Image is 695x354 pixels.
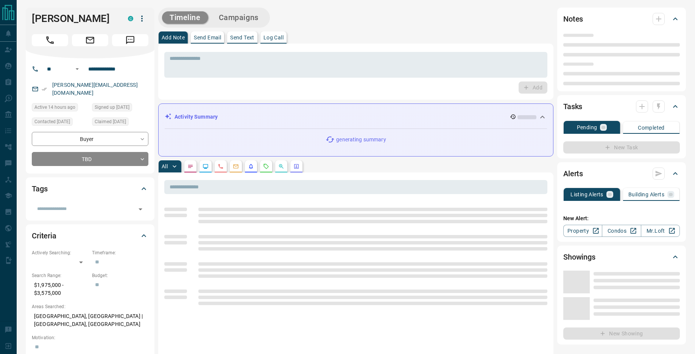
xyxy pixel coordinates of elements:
[641,225,680,237] a: Mr.Loft
[278,163,284,169] svg: Opportunities
[73,64,82,74] button: Open
[175,113,218,121] p: Activity Summary
[32,249,88,256] p: Actively Searching:
[95,118,126,125] span: Claimed [DATE]
[293,163,299,169] svg: Agent Actions
[563,13,583,25] h2: Notes
[263,163,269,169] svg: Requests
[563,251,595,263] h2: Showings
[32,227,148,245] div: Criteria
[563,10,680,28] div: Notes
[218,163,224,169] svg: Calls
[577,125,597,130] p: Pending
[32,180,148,198] div: Tags
[32,117,88,128] div: Mon Sep 15 2025
[112,34,148,46] span: Message
[162,164,168,169] p: All
[135,204,146,215] button: Open
[72,34,108,46] span: Email
[52,82,138,96] a: [PERSON_NAME][EMAIL_ADDRESS][DOMAIN_NAME]
[230,35,254,40] p: Send Text
[203,163,209,169] svg: Lead Browsing Activity
[563,168,583,180] h2: Alerts
[34,103,75,111] span: Active 14 hours ago
[32,334,148,341] p: Motivation:
[32,13,117,25] h1: [PERSON_NAME]
[34,118,70,125] span: Contacted [DATE]
[32,272,88,279] p: Search Range:
[92,103,148,114] div: Mon Sep 15 2025
[233,163,239,169] svg: Emails
[628,192,664,197] p: Building Alerts
[42,86,47,92] svg: Email Verified
[211,11,266,24] button: Campaigns
[248,163,254,169] svg: Listing Alerts
[194,35,221,40] p: Send Email
[32,103,88,114] div: Mon Sep 15 2025
[128,16,133,21] div: condos.ca
[638,125,665,130] p: Completed
[32,183,47,195] h2: Tags
[32,34,68,46] span: Call
[32,310,148,331] p: [GEOGRAPHIC_DATA], [GEOGRAPHIC_DATA] | [GEOGRAPHIC_DATA], [GEOGRAPHIC_DATA]
[570,192,603,197] p: Listing Alerts
[32,152,148,166] div: TBD
[162,35,185,40] p: Add Note
[563,164,680,183] div: Alerts
[563,100,582,113] h2: Tasks
[187,163,193,169] svg: Notes
[32,303,148,310] p: Areas Searched:
[92,117,148,128] div: Mon Sep 15 2025
[32,279,88,299] p: $1,975,000 - $3,575,000
[563,97,680,116] div: Tasks
[32,230,56,242] h2: Criteria
[165,110,547,124] div: Activity Summary
[602,225,641,237] a: Condos
[563,215,680,222] p: New Alert:
[263,35,284,40] p: Log Call
[563,225,602,237] a: Property
[336,136,386,144] p: generating summary
[32,132,148,146] div: Buyer
[95,103,129,111] span: Signed up [DATE]
[92,272,148,279] p: Budget:
[92,249,148,256] p: Timeframe:
[563,248,680,266] div: Showings
[162,11,208,24] button: Timeline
